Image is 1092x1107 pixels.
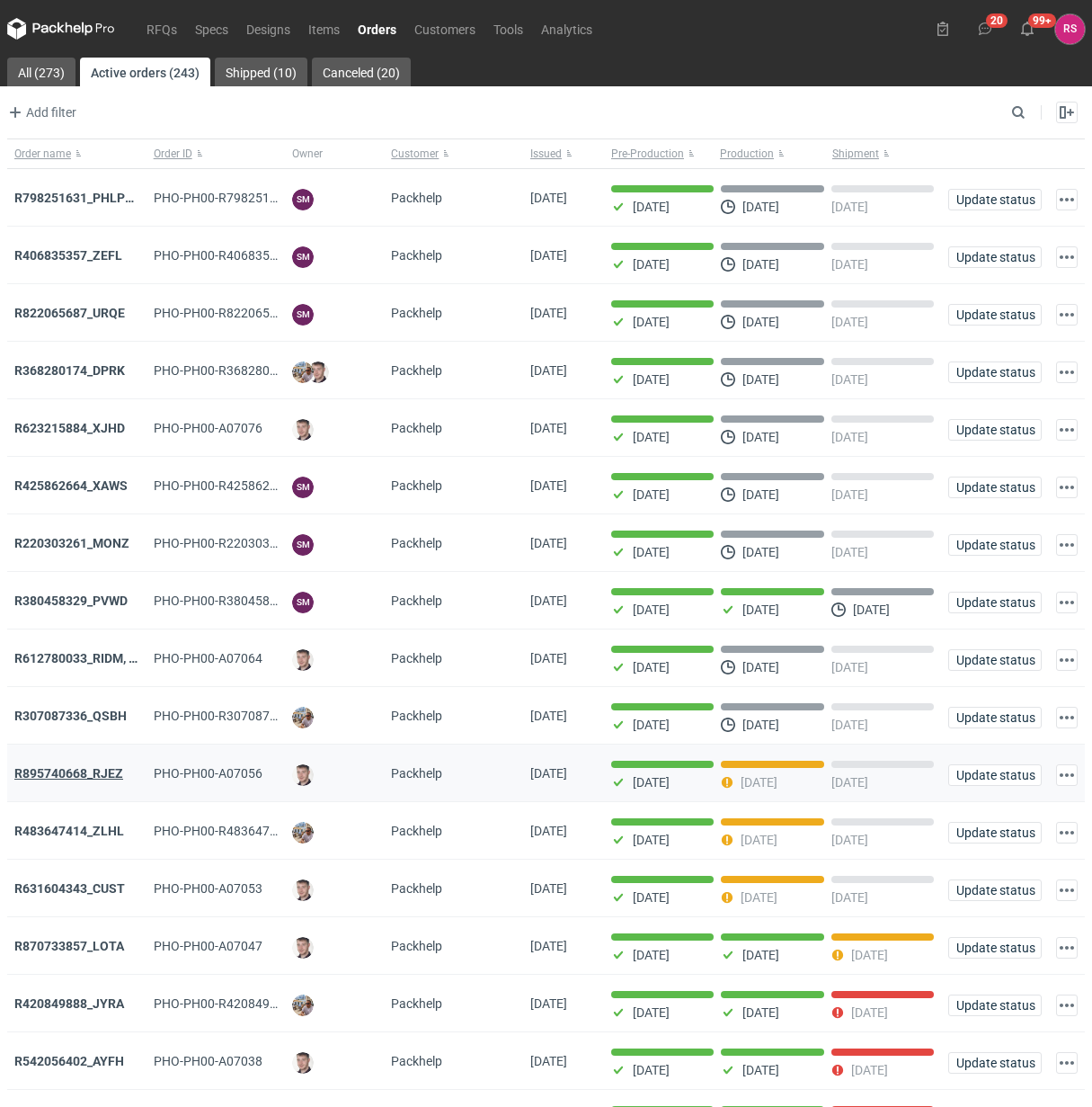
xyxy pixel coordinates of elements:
[14,191,146,205] a: R798251631_PHLP_V1
[831,487,868,502] p: [DATE]
[14,306,125,320] strong: R822065687_URQE
[14,421,125,435] a: R623215884_XJHD
[1056,822,1078,844] button: Actions
[292,764,314,786] img: Maciej Sikora
[14,939,124,953] strong: R870733857_LOTA
[956,193,1034,206] span: Update status
[391,147,439,161] span: Customer
[742,257,779,272] p: [DATE]
[1056,764,1078,786] button: Actions
[391,939,442,953] span: Packhelp
[292,362,314,383] img: Michał Palasek
[1056,304,1078,326] button: Actions
[831,833,868,847] p: [DATE]
[292,707,314,728] img: Michał Palasek
[948,477,1042,498] button: Update status
[530,147,562,161] span: Issued
[742,315,779,329] p: [DATE]
[851,1005,888,1020] p: [DATE]
[292,995,314,1016] img: Michał Palasek
[831,372,868,387] p: [DATE]
[948,822,1042,844] button: Update status
[405,18,484,40] a: Customers
[14,478,128,493] strong: R425862664_XAWS
[154,478,331,493] span: PHO-PH00-R425862664_XAWS
[948,592,1042,613] button: Update status
[956,424,1034,436] span: Update status
[948,995,1042,1016] button: Update status
[14,363,125,378] a: R368280174_DPRK
[948,304,1042,326] button: Update status
[530,651,567,665] span: 01/08/2025
[530,478,567,493] span: 05/08/2025
[391,824,442,838] span: Packhelp
[484,18,532,40] a: Tools
[1056,534,1078,556] button: Actions
[742,603,779,617] p: [DATE]
[138,18,186,40] a: RFQs
[831,775,868,790] p: [DATE]
[633,257,670,272] p: [DATE]
[312,58,411,86] a: Canceled (20)
[948,764,1042,786] button: Update status
[292,419,314,441] img: Maciej Sikora
[831,257,868,272] p: [DATE]
[948,534,1042,556] button: Update status
[742,718,779,732] p: [DATE]
[742,200,779,214] p: [DATE]
[956,999,1034,1012] span: Update status
[154,709,330,723] span: PHO-PH00-R307087336_QSBH
[956,596,1034,609] span: Update status
[831,718,868,732] p: [DATE]
[14,594,128,608] a: R380458329_PVWD
[1056,189,1078,210] button: Actions
[292,649,314,671] img: Maciej Sikora
[633,372,670,387] p: [DATE]
[530,363,567,378] span: 06/08/2025
[14,766,123,781] a: R895740668_RJEZ
[349,18,405,40] a: Orders
[4,102,77,123] button: Add filter
[186,18,237,40] a: Specs
[956,654,1034,666] span: Update status
[633,603,670,617] p: [DATE]
[851,948,888,962] p: [DATE]
[1055,14,1085,44] button: RS
[154,191,350,205] span: PHO-PH00-R798251631_PHLP_V1
[1056,995,1078,1016] button: Actions
[956,308,1034,321] span: Update status
[292,477,314,498] figcaption: SM
[742,660,779,674] p: [DATE]
[1056,1052,1078,1074] button: Actions
[14,996,124,1011] a: R420849888_JYRA
[633,545,670,559] p: [DATE]
[948,937,1042,959] button: Update status
[237,18,299,40] a: Designs
[742,372,779,387] p: [DATE]
[154,363,329,378] span: PHO-PH00-R368280174_DPRK
[956,826,1034,839] span: Update status
[154,306,329,320] span: PHO-PH00-R822065687_URQE
[633,1005,670,1020] p: [DATE]
[956,251,1034,263] span: Update status
[1013,14,1042,43] button: 99+
[1056,649,1078,671] button: Actions
[948,362,1042,383] button: Update status
[391,191,442,205] span: Packhelp
[14,147,71,161] span: Order name
[831,660,868,674] p: [DATE]
[633,890,670,905] p: [DATE]
[956,711,1034,724] span: Update status
[14,651,201,665] a: R612780033_RIDM, DEMO, SMPJ
[611,147,684,161] span: Pre-Production
[154,651,262,665] span: PHO-PH00-A07064
[633,948,670,962] p: [DATE]
[14,881,125,896] a: R631604343_CUST
[154,766,262,781] span: PHO-PH00-A07056
[530,421,567,435] span: 05/08/2025
[14,536,129,550] a: R220303261_MONZ
[154,996,327,1011] span: PHO-PH00-R420849888_JYRA
[741,833,777,847] p: [DATE]
[292,822,314,844] img: Michał Palasek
